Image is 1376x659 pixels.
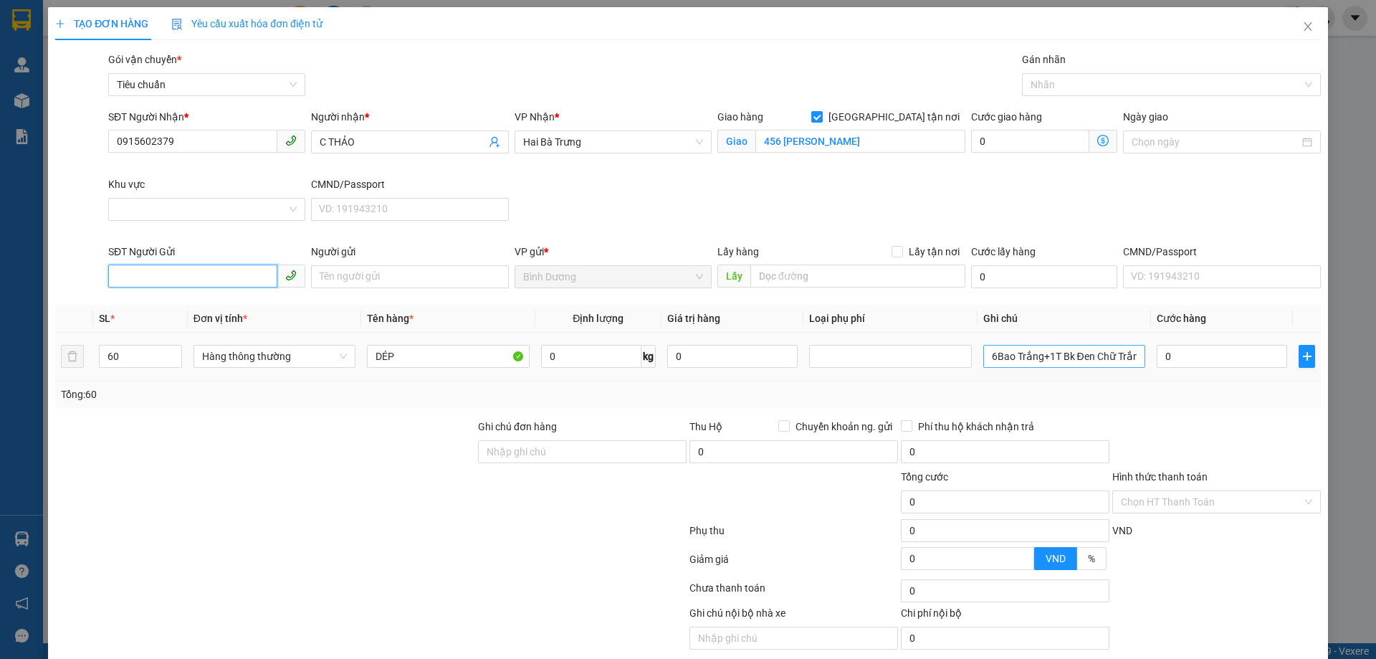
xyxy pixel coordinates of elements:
[689,627,898,650] input: Nhập ghi chú
[1112,525,1132,536] span: VND
[971,130,1089,153] input: Cước giao hàng
[901,605,1109,627] div: Chi phí nội bộ
[903,244,965,260] span: Lấy tận nơi
[515,111,555,123] span: VP Nhận
[55,18,148,29] span: TẠO ĐƠN HÀNG
[1157,313,1206,324] span: Cước hàng
[478,440,687,463] input: Ghi chú đơn hàng
[823,109,965,125] span: [GEOGRAPHIC_DATA] tận nơi
[108,109,305,125] div: SĐT Người Nhận
[523,266,703,288] span: Bình Dương
[688,523,899,548] div: Phụ thu
[29,88,182,166] strong: Nhận:
[688,580,899,605] div: Chưa thanh toán
[667,345,798,368] input: 0
[61,387,531,402] div: Tổng: 60
[1022,54,1066,65] label: Gán nhãn
[117,74,297,95] span: Tiêu chuẩn
[99,313,110,324] span: SL
[285,135,297,146] span: phone
[983,345,1145,368] input: Ghi Chú
[750,265,965,288] input: Dọc đường
[1123,244,1320,260] div: CMND/Passport
[912,419,1040,435] span: Phí thu hộ khách nhận trả
[1302,21,1314,32] span: close
[489,136,500,148] span: user-add
[311,244,508,260] div: Người gửi
[285,270,297,281] span: phone
[667,313,720,324] span: Giá trị hàng
[523,131,703,153] span: Hai Bà Trưng
[1097,135,1109,146] span: dollar-circle
[978,305,1151,333] th: Ghi chú
[689,421,722,432] span: Thu Hộ
[80,54,176,80] span: duykha.tienoanh - In:
[80,42,176,80] span: BD1309250004 -
[803,305,977,333] th: Loại phụ phí
[80,8,178,23] span: Gửi:
[717,130,755,153] span: Giao
[1288,7,1328,47] button: Close
[1123,111,1168,123] label: Ngày giao
[478,421,557,432] label: Ghi chú đơn hàng
[971,111,1042,123] label: Cước giao hàng
[717,265,750,288] span: Lấy
[971,246,1036,257] label: Cước lấy hàng
[202,346,347,367] span: Hàng thông thường
[311,109,508,125] div: Người nhận
[755,130,965,153] input: Giao tận nơi
[688,551,899,577] div: Giảm giá
[80,27,190,39] span: A Thiệt - 0392823567
[55,19,65,29] span: plus
[105,8,178,23] span: Bình Dương
[1132,134,1299,150] input: Ngày giao
[1299,345,1314,368] button: plus
[1088,553,1095,564] span: %
[108,54,181,65] span: Gói vận chuyển
[367,313,414,324] span: Tên hàng
[1046,553,1066,564] span: VND
[311,176,508,192] div: CMND/Passport
[689,605,898,627] div: Ghi chú nội bộ nhà xe
[641,345,656,368] span: kg
[901,471,948,483] span: Tổng cước
[717,246,759,257] span: Lấy hàng
[171,18,322,29] span: Yêu cầu xuất hóa đơn điện tử
[790,419,898,435] span: Chuyển khoản ng. gửi
[61,345,84,368] button: delete
[971,265,1117,288] input: Cước lấy hàng
[1299,351,1314,362] span: plus
[108,176,305,192] div: Khu vực
[367,345,529,368] input: VD: Bàn, Ghế
[1112,471,1208,483] label: Hình thức thanh toán
[193,313,247,324] span: Đơn vị tính
[171,19,183,30] img: icon
[573,313,623,324] span: Định lượng
[717,111,763,123] span: Giao hàng
[515,244,712,260] div: VP gửi
[92,67,176,80] span: 14:07:15 [DATE]
[108,244,305,260] div: SĐT Người Gửi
